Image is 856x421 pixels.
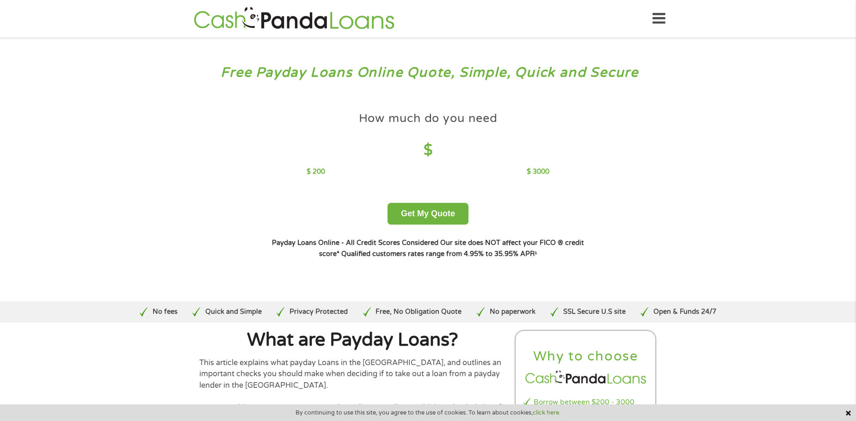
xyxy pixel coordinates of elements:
[153,307,178,317] p: No fees
[272,239,438,247] strong: Payday Loans Online - All Credit Scores Considered
[296,409,560,416] span: By continuing to use this site, you agree to the use of cookies. To learn about cookies,
[307,141,549,160] h4: $
[388,203,468,225] button: Get My Quote
[341,250,537,258] strong: Qualified customers rates range from 4.95% to 35.95% APR¹
[523,348,648,365] h2: Why to choose
[376,307,462,317] p: Free, No Obligation Quote
[527,167,549,177] p: $ 3000
[191,6,397,32] img: GetLoanNow Logo
[199,331,506,349] h1: What are Payday Loans?
[199,357,506,391] p: This article explains what payday Loans in the [GEOGRAPHIC_DATA], and outlines an important check...
[319,239,584,258] strong: Our site does NOT affect your FICO ® credit score*
[205,307,262,317] p: Quick and Simple
[27,64,830,81] h3: Free Payday Loans Online Quote, Simple, Quick and Secure
[490,307,536,317] p: No paperwork
[653,307,716,317] p: Open & Funds 24/7
[563,307,626,317] p: SSL Secure U.S site
[307,167,325,177] p: $ 200
[523,397,648,408] li: Borrow between $200 - 3000
[289,307,348,317] p: Privacy Protected
[533,409,560,416] a: click here.
[359,111,498,126] h4: How much do you need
